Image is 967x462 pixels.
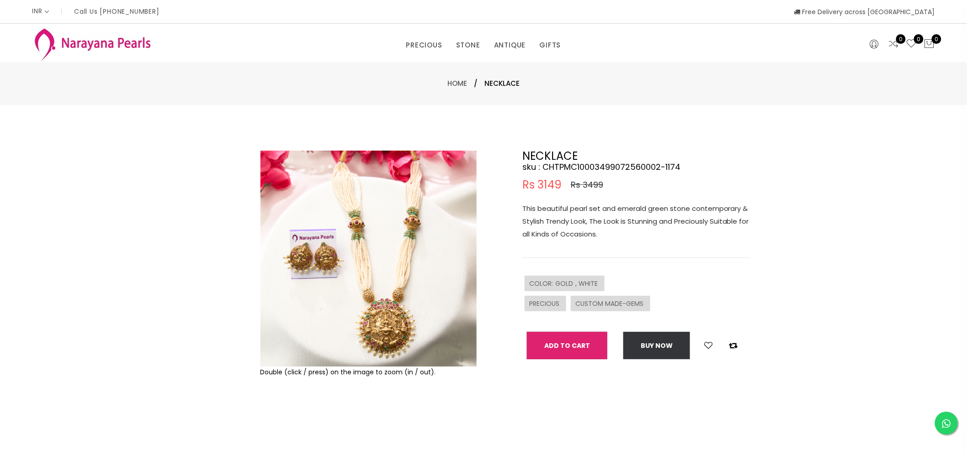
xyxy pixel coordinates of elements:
[522,151,751,162] h2: NECKLACE
[906,38,917,50] a: 0
[406,38,442,52] a: PRECIOUS
[529,299,562,308] span: PRECIOUS
[575,279,600,288] span: , WHITE
[474,78,478,89] span: /
[924,38,935,50] button: 0
[727,340,741,352] button: Add to compare
[527,332,607,359] button: Add To Cart
[522,179,562,190] span: Rs 3149
[896,34,906,44] span: 0
[484,78,520,89] span: NECKLACE
[260,151,477,367] img: Example
[447,79,467,88] a: Home
[522,202,751,241] p: This beautiful pearl set and emerald green stone contemporary & Stylish Trendy Look, The Look is ...
[260,367,477,378] div: Double (click / press) on the image to zoom (in / out).
[494,38,526,52] a: ANTIQUE
[74,8,159,15] p: Call Us [PHONE_NUMBER]
[575,299,646,308] span: CUSTOM MADE-GEMS
[529,279,555,288] span: COLOR :
[540,38,561,52] a: GIFTS
[623,332,690,359] button: Buy now
[456,38,480,52] a: STONE
[932,34,941,44] span: 0
[701,340,715,352] button: Add to wishlist
[794,7,935,16] span: Free Delivery across [GEOGRAPHIC_DATA]
[522,162,751,173] h4: sku : CHTPMC10003499072560002-1174
[888,38,899,50] a: 0
[571,179,603,190] span: Rs 3499
[914,34,924,44] span: 0
[555,279,575,288] span: GOLD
